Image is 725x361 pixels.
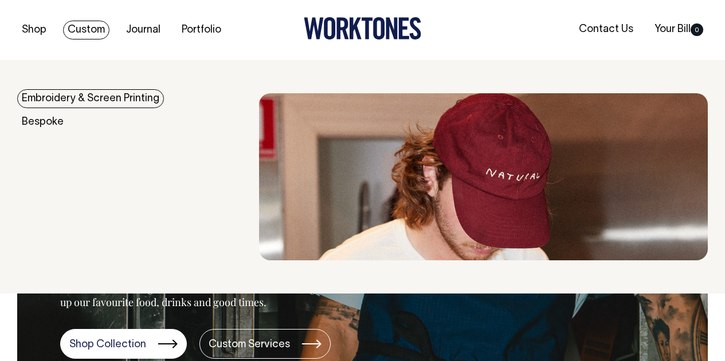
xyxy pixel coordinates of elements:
[122,21,165,39] a: Journal
[177,21,226,39] a: Portfolio
[17,89,164,108] a: Embroidery & Screen Printing
[63,21,109,39] a: Custom
[17,21,51,39] a: Shop
[574,20,638,39] a: Contact Us
[60,329,187,359] a: Shop Collection
[17,113,68,132] a: Bespoke
[60,281,321,309] p: Worktones is a design studio and store for those serving up our favourite food, drinks and good t...
[199,329,331,359] a: Custom Services
[650,20,708,39] a: Your Bill0
[259,93,708,260] img: embroidery & Screen Printing
[691,23,703,36] span: 0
